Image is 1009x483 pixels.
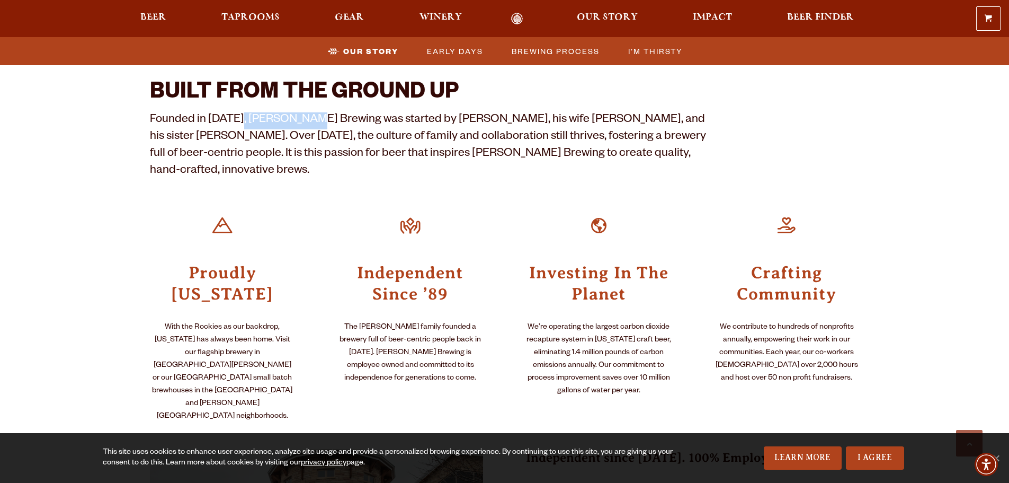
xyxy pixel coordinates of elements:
span: Brewing Process [512,43,600,59]
h3: Independent Since ’89 [338,261,484,304]
h3: Crafting Community [714,261,860,304]
a: I’m Thirsty [622,43,688,59]
a: Early Days [421,43,488,59]
div: Accessibility Menu [975,453,998,476]
p: The [PERSON_NAME] family founded a brewery full of beer-centric people back in [DATE]. [PERSON_NA... [338,321,484,385]
a: I Agree [846,446,904,470]
span: Early Days [427,43,483,59]
a: Learn More [764,446,842,470]
span: Taprooms [221,13,280,22]
a: Brewing Process [505,43,605,59]
span: Gear [335,13,364,22]
h2: BUILT FROM THE GROUND UP [150,81,709,107]
a: Scroll to top [956,430,983,456]
p: Founded in [DATE], [PERSON_NAME] Brewing was started by [PERSON_NAME], his wife [PERSON_NAME], an... [150,112,709,180]
span: Winery [419,13,462,22]
a: Winery [413,13,469,25]
p: With the Rockies as our backdrop, [US_STATE] has always been home. Visit our flagship brewery in ... [150,321,296,423]
a: Odell Home [497,13,537,25]
span: Our Story [577,13,638,22]
h3: Investing In The Planet [526,261,672,304]
a: Taprooms [215,13,287,25]
a: Beer Finder [780,13,861,25]
p: We’re operating the largest carbon dioxide recapture system in [US_STATE] craft beer, eliminating... [526,321,672,398]
span: Beer [140,13,166,22]
a: Impact [686,13,739,25]
a: Our Story [322,43,404,59]
span: Our Story [343,43,398,59]
span: Beer Finder [787,13,854,22]
h3: Proudly [US_STATE] [150,261,296,304]
a: Our Story [570,13,645,25]
a: Gear [328,13,371,25]
span: I’m Thirsty [628,43,683,59]
a: privacy policy [301,459,346,468]
span: Impact [693,13,732,22]
div: This site uses cookies to enhance user experience, analyze site usage and provide a personalized ... [103,447,676,469]
p: We contribute to hundreds of nonprofits annually, empowering their work in our communities. Each ... [714,321,860,385]
a: Beer [133,13,173,25]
